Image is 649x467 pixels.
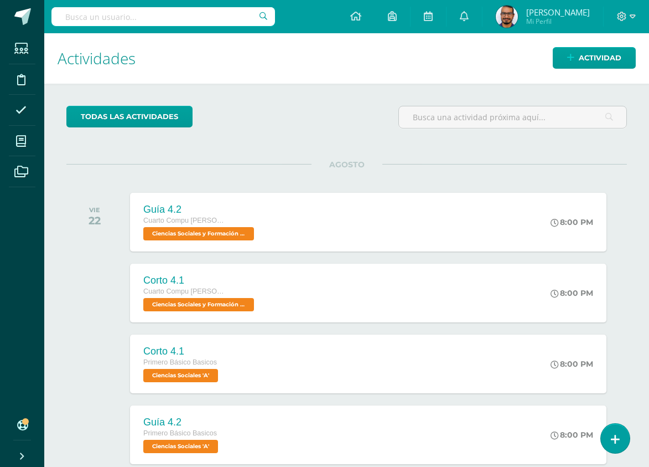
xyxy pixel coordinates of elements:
span: AGOSTO [311,160,382,170]
span: Actividad [579,48,621,68]
div: 22 [89,214,101,227]
input: Busca un usuario... [51,7,275,26]
div: 8:00 PM [551,288,593,298]
span: Primero Básico Basicos [143,358,217,366]
div: 8:00 PM [551,430,593,440]
span: Ciencias Sociales 'A' [143,369,218,382]
div: 8:00 PM [551,359,593,369]
span: Primero Básico Basicos [143,429,217,437]
div: Corto 4.1 [143,346,221,357]
a: Actividad [553,47,636,69]
div: VIE [89,206,101,214]
span: [PERSON_NAME] [526,7,590,18]
span: Ciencias Sociales 'A' [143,440,218,453]
h1: Actividades [58,33,636,84]
a: todas las Actividades [66,106,193,127]
div: Guía 4.2 [143,204,257,215]
span: Ciencias Sociales y Formación Ciudadana 'A' [143,227,254,240]
span: Cuarto Compu [PERSON_NAME]. C.C.L.L. en Computación [143,217,226,224]
img: 08be2d55319ba3387df66664f4822257.png [496,6,518,28]
span: Ciencias Sociales y Formación Ciudadana 'A' [143,298,254,311]
span: Cuarto Compu [PERSON_NAME]. C.C.L.L. en Computación [143,288,226,295]
div: Corto 4.1 [143,275,257,286]
div: Guía 4.2 [143,417,221,428]
div: 8:00 PM [551,217,593,227]
input: Busca una actividad próxima aquí... [399,106,626,128]
span: Mi Perfil [526,17,590,26]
